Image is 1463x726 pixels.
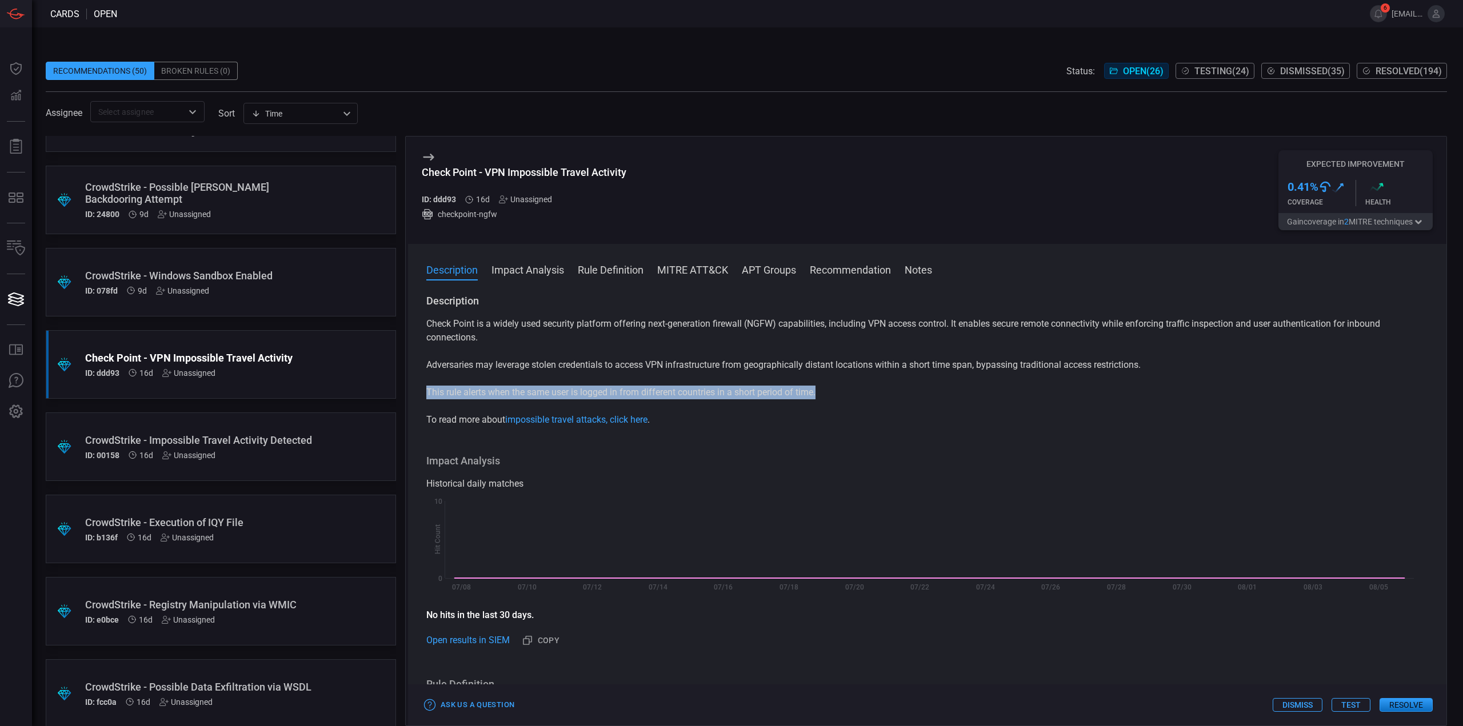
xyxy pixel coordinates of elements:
div: Recommendations (50) [46,62,154,80]
button: Inventory [2,235,30,262]
h5: ID: ddd93 [85,368,119,378]
span: Aug 10, 2025 12:24 AM [139,451,153,460]
button: Test [1332,698,1370,712]
button: APT Groups [742,262,796,276]
label: sort [218,108,235,119]
div: Check Point - VPN Impossible Travel Activity [85,352,313,364]
div: Historical daily matches [426,477,1428,491]
text: 08/05 [1369,583,1388,591]
text: 08/01 [1238,583,1257,591]
text: 08/03 [1304,583,1322,591]
text: 07/16 [714,583,733,591]
a: impossible travel attacks, click here [505,414,647,425]
text: 07/12 [583,583,602,591]
button: Reports [2,133,30,161]
div: Unassigned [159,697,213,707]
button: Cards [2,286,30,313]
h3: Description [426,294,1428,308]
button: Dismissed(35) [1261,63,1350,79]
button: Open(26) [1104,63,1169,79]
button: Description [426,262,478,276]
button: MITRE ATT&CK [657,262,728,276]
button: Ask Us A Question [2,367,30,395]
button: Recommendation [810,262,891,276]
button: Testing(24) [1176,63,1254,79]
div: CrowdStrike - Impossible Travel Activity Detected [85,434,313,446]
button: Preferences [2,398,30,426]
p: Adversaries may leverage stolen credentials to access VPN infrastructure from geographically dist... [426,358,1428,372]
h5: ID: e0bce [85,615,119,624]
span: Dismissed ( 35 ) [1280,66,1345,77]
button: Notes [905,262,932,276]
div: Unassigned [161,533,214,542]
span: Cards [50,9,79,19]
button: MITRE - Detection Posture [2,184,30,211]
text: 07/22 [910,583,929,591]
div: Unassigned [162,368,215,378]
span: open [94,9,117,19]
span: Resolved ( 194 ) [1376,66,1442,77]
text: 07/14 [649,583,667,591]
button: 6 [1370,5,1387,22]
span: Testing ( 24 ) [1194,66,1249,77]
span: [EMAIL_ADDRESS][DOMAIN_NAME] [1392,9,1423,18]
div: CrowdStrike - Possible Data Exfiltration via WSDL [85,681,313,693]
button: Dismiss [1273,698,1322,712]
span: Aug 10, 2025 12:24 AM [138,533,151,542]
h3: 0.41 % [1288,180,1318,194]
div: CrowdStrike - Execution of IQY File [85,516,313,528]
text: Hit Count [434,525,442,555]
div: Health [1365,198,1433,206]
span: Aug 10, 2025 12:24 AM [139,368,153,378]
div: Unassigned [158,210,211,219]
div: Broken Rules (0) [154,62,238,80]
text: 10 [434,498,442,506]
div: Unassigned [162,615,215,624]
span: Aug 17, 2025 2:16 AM [139,210,149,219]
button: Detections [2,82,30,110]
text: 07/26 [1041,583,1060,591]
input: Select assignee [94,105,182,119]
h5: ID: ddd93 [422,195,456,204]
p: Check Point is a widely used security platform offering next-generation firewall (NGFW) capabilit... [426,317,1428,344]
text: 0 [438,575,442,583]
h3: Rule Definition [426,677,1428,691]
span: Aug 17, 2025 2:16 AM [138,286,147,295]
div: Unassigned [156,286,209,295]
h5: ID: 24800 [85,210,119,219]
div: Time [251,108,339,119]
span: 2 [1344,217,1349,226]
span: Aug 10, 2025 12:24 AM [139,615,153,624]
text: 07/18 [780,583,798,591]
h5: ID: 078fd [85,286,118,295]
span: Open ( 26 ) [1123,66,1164,77]
button: Open [185,104,201,120]
button: Resolved(194) [1357,63,1447,79]
text: 07/30 [1173,583,1192,591]
strong: No hits in the last 30 days. [426,609,534,620]
h3: Impact Analysis [426,454,1428,468]
button: Copy [518,631,564,650]
div: CrowdStrike - Registry Manipulation via WMIC [85,599,313,611]
div: Unassigned [499,195,552,204]
div: CrowdStrike - Windows Sandbox Enabled [85,270,313,282]
h5: ID: 00158 [85,451,119,460]
text: 07/20 [845,583,864,591]
text: 07/10 [518,583,537,591]
button: Ask Us a Question [422,696,517,714]
div: CrowdStrike - Possible Pam Backdooring Attempt [85,181,313,205]
h5: Expected Improvement [1278,159,1433,169]
button: Dashboard [2,55,30,82]
p: This rule alerts when the same user is logged in from different countries in a short period of time. [426,386,1428,399]
h5: ID: fcc0a [85,697,117,707]
div: checkpoint-ngfw [422,208,626,220]
button: Gaincoverage in2MITRE techniques [1278,213,1433,230]
span: Aug 10, 2025 12:24 AM [137,697,150,707]
div: Unassigned [162,451,215,460]
div: Check Point - VPN Impossible Travel Activity [422,166,626,178]
span: Status: [1066,66,1095,77]
div: Coverage [1288,198,1356,206]
button: Rule Catalog [2,336,30,364]
button: Impact Analysis [491,262,564,276]
h5: ID: b136f [85,533,118,542]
